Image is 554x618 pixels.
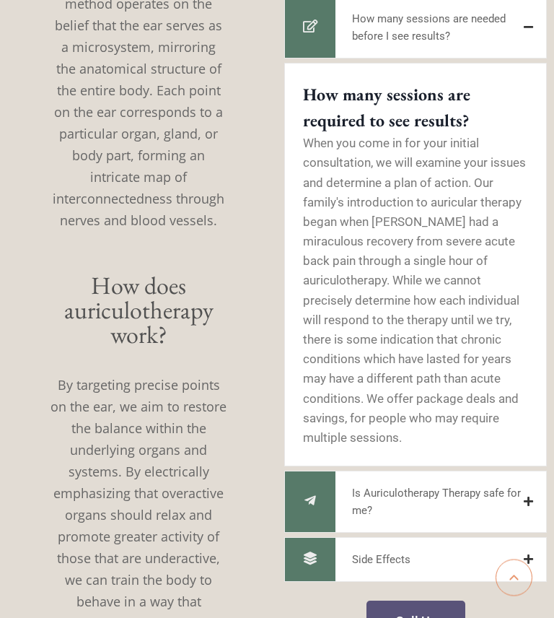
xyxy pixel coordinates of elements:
[303,136,526,445] span: When you come in for your initial consultation, we will examine your issues and determine a plan ...
[496,560,532,596] a: Scroll to top
[352,11,524,45] span: How many sessions are needed before I see results?
[352,552,410,569] span: Side Effects
[284,538,547,583] button: Side Effects
[36,274,241,347] h2: How does auriculotherapy work?
[284,471,547,534] button: Is Auriculotherapy Therapy safe for me?
[352,485,524,520] span: Is Auriculotherapy Therapy safe for me?
[303,82,528,134] h3: How many sessions are required to see results?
